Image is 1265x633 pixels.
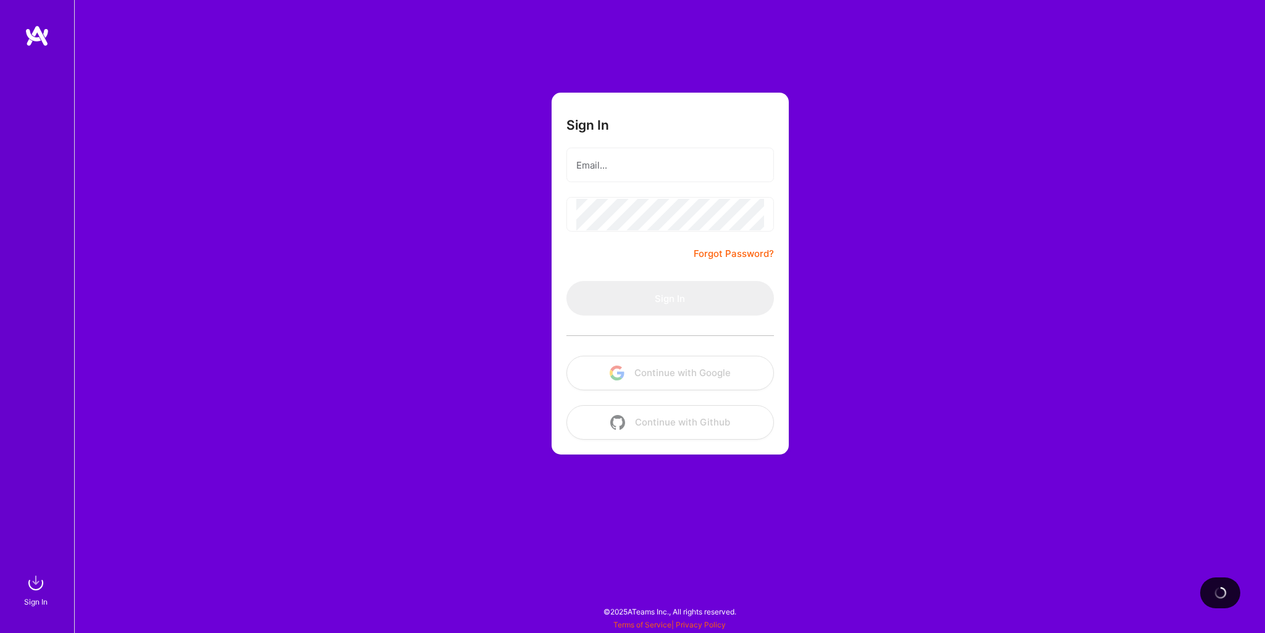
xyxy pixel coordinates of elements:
a: Privacy Policy [676,620,726,629]
a: sign inSign In [26,571,48,608]
button: Sign In [566,281,774,316]
img: sign in [23,571,48,595]
img: loading [1213,585,1228,600]
a: Forgot Password? [694,246,774,261]
a: Terms of Service [613,620,671,629]
img: icon [610,415,625,430]
button: Continue with Github [566,405,774,440]
span: | [613,620,726,629]
img: logo [25,25,49,47]
button: Continue with Google [566,356,774,390]
div: © 2025 ATeams Inc., All rights reserved. [74,596,1265,627]
h3: Sign In [566,117,609,133]
img: icon [610,366,624,380]
input: Email... [576,149,764,181]
div: Sign In [24,595,48,608]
